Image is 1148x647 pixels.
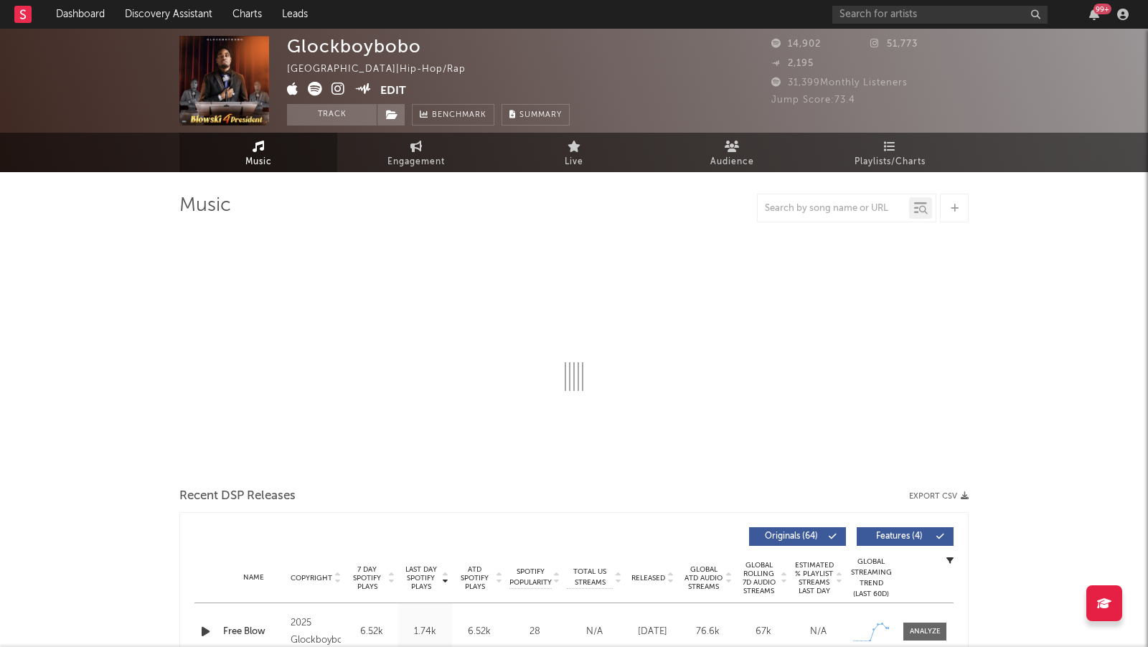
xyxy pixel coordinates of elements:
[565,154,583,171] span: Live
[179,488,296,505] span: Recent DSP Releases
[739,561,778,595] span: Global Rolling 7D Audio Streams
[857,527,954,546] button: Features(4)
[502,104,570,126] button: Summary
[909,492,969,501] button: Export CSV
[684,565,723,591] span: Global ATD Audio Streams
[758,203,909,214] input: Search by song name or URL
[771,78,908,88] span: 31,399 Monthly Listeners
[710,154,754,171] span: Audience
[866,532,932,541] span: Features ( 4 )
[223,572,283,583] div: Name
[348,625,395,639] div: 6.52k
[380,82,406,100] button: Edit
[567,567,613,588] span: Total US Streams
[794,561,834,595] span: Estimated % Playlist Streams Last Day
[794,625,842,639] div: N/A
[771,95,855,105] span: Jump Score: 73.4
[684,625,732,639] div: 76.6k
[223,625,283,639] a: Free Blow
[1089,9,1099,20] button: 99+
[758,532,824,541] span: Originals ( 64 )
[1093,4,1111,14] div: 99 +
[348,565,386,591] span: 7 Day Spotify Plays
[771,39,821,49] span: 14,902
[432,107,486,124] span: Benchmark
[337,133,495,172] a: Engagement
[629,625,677,639] div: [DATE]
[832,6,1048,24] input: Search for artists
[855,154,926,171] span: Playlists/Charts
[870,39,918,49] span: 51,773
[287,36,421,57] div: Glockboybobo
[850,557,893,600] div: Global Streaming Trend (Last 60D)
[245,154,272,171] span: Music
[402,625,448,639] div: 1.74k
[291,574,332,582] span: Copyright
[456,565,494,591] span: ATD Spotify Plays
[387,154,445,171] span: Engagement
[509,567,552,588] span: Spotify Popularity
[519,111,562,119] span: Summary
[749,527,846,546] button: Originals(64)
[631,574,665,582] span: Released
[179,133,337,172] a: Music
[287,61,482,78] div: [GEOGRAPHIC_DATA] | Hip-Hop/Rap
[402,565,440,591] span: Last Day Spotify Plays
[456,625,502,639] div: 6.52k
[653,133,811,172] a: Audience
[412,104,494,126] a: Benchmark
[509,625,560,639] div: 28
[495,133,653,172] a: Live
[811,133,969,172] a: Playlists/Charts
[567,625,621,639] div: N/A
[739,625,787,639] div: 67k
[771,59,814,68] span: 2,195
[287,104,377,126] button: Track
